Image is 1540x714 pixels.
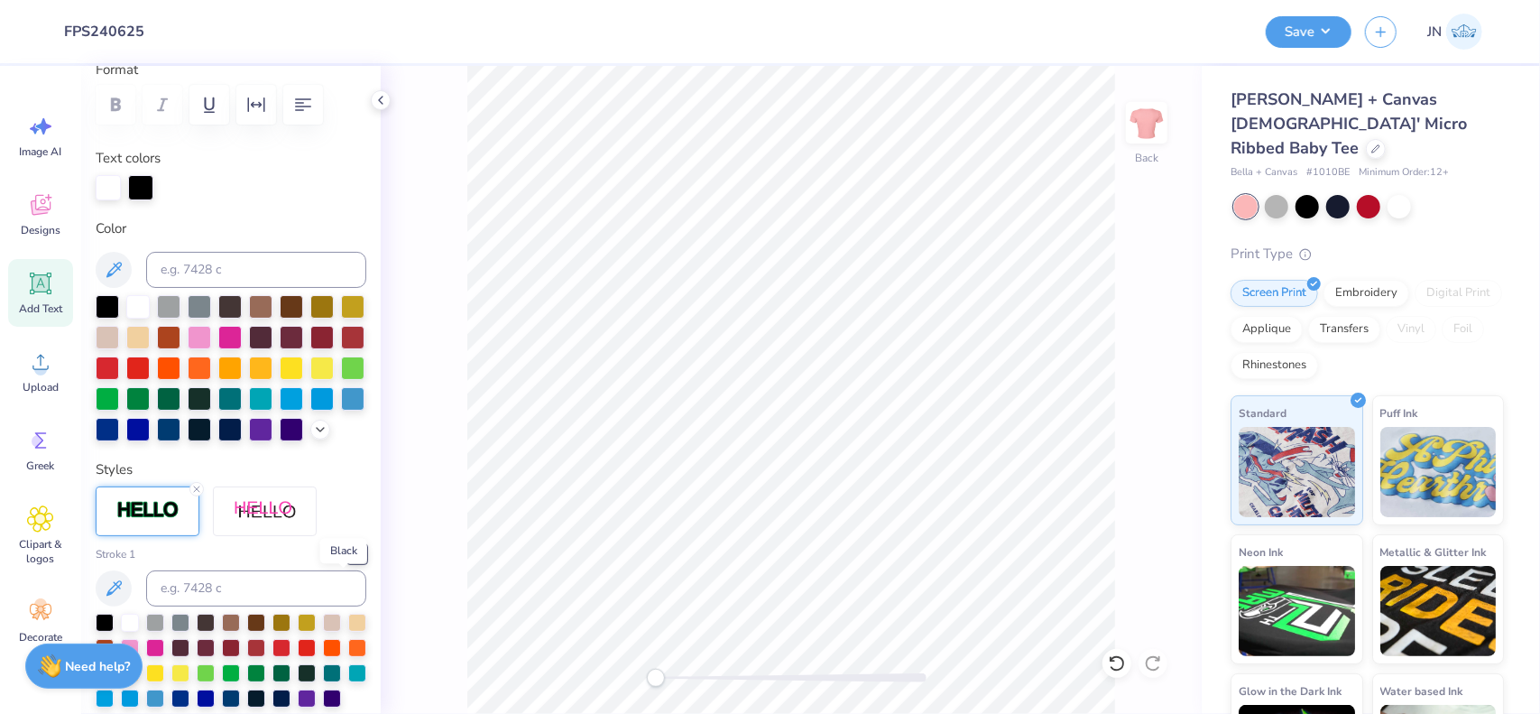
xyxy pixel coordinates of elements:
div: Accessibility label [647,669,665,687]
div: Foil [1442,316,1484,343]
label: Stroke 1 [96,546,135,562]
span: Add Text [19,301,62,316]
span: Decorate [19,630,62,644]
span: Minimum Order: 12 + [1359,165,1449,181]
span: Standard [1239,403,1286,422]
label: Color [96,218,366,239]
span: Glow in the Dark Ink [1239,682,1342,700]
div: Embroidery [1323,280,1409,307]
img: Neon Ink [1239,566,1355,656]
img: Metallic & Glitter Ink [1380,566,1497,656]
input: e.g. 7428 c [146,570,366,607]
span: Upload [23,380,59,394]
img: Stroke [116,500,180,521]
span: Water based Ink [1380,682,1463,700]
button: Save [1266,16,1351,48]
img: Jacky Noya [1446,14,1482,50]
label: Text colors [96,148,161,169]
span: JN [1427,22,1442,42]
div: Print Type [1231,244,1504,264]
label: Format [96,60,366,80]
div: Transfers [1308,316,1380,343]
span: Puff Ink [1380,403,1418,422]
div: Rhinestones [1231,352,1318,379]
img: Back [1129,105,1165,141]
span: Designs [21,223,60,237]
div: Back [1135,150,1158,166]
span: Image AI [20,144,62,159]
label: Styles [96,459,133,480]
div: Digital Print [1415,280,1502,307]
span: Clipart & logos [11,537,70,566]
span: Bella + Canvas [1231,165,1297,181]
span: # 1010BE [1306,165,1350,181]
div: Black [320,538,367,563]
span: Greek [27,459,55,473]
img: Puff Ink [1380,427,1497,517]
div: Vinyl [1386,316,1436,343]
strong: Need help? [66,658,131,675]
img: Standard [1239,427,1355,517]
span: Metallic & Glitter Ink [1380,542,1487,561]
div: Screen Print [1231,280,1318,307]
span: [PERSON_NAME] + Canvas [DEMOGRAPHIC_DATA]' Micro Ribbed Baby Tee [1231,88,1467,159]
span: Neon Ink [1239,542,1283,561]
input: Untitled Design [50,14,182,50]
a: JN [1419,14,1490,50]
div: Applique [1231,316,1303,343]
input: e.g. 7428 c [146,252,366,288]
img: Shadow [234,500,297,523]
